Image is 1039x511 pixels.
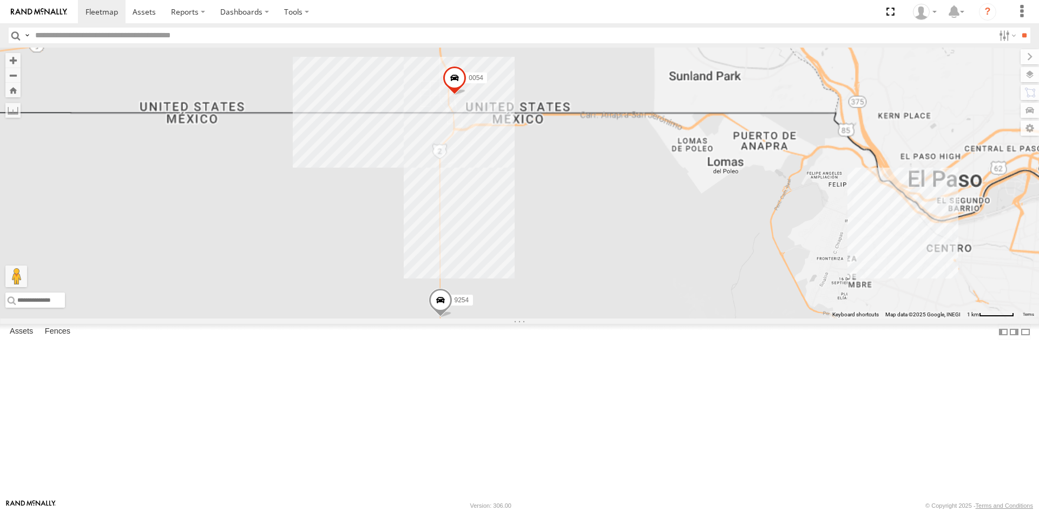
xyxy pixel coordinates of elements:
a: Terms (opens in new tab) [1023,313,1034,317]
a: Visit our Website [6,500,56,511]
label: Assets [4,324,38,340]
button: Zoom Home [5,83,21,97]
label: Measure [5,103,21,118]
label: Dock Summary Table to the Left [998,324,1009,340]
button: Map Scale: 1 km per 61 pixels [964,311,1017,318]
button: Zoom out [5,68,21,83]
button: Drag Pegman onto the map to open Street View [5,266,27,287]
button: Zoom in [5,53,21,68]
i: ? [979,3,996,21]
span: 1 km [967,311,979,317]
div: foxconn f [909,4,941,20]
label: Dock Summary Table to the Right [1009,324,1020,340]
label: Search Query [23,28,31,43]
button: Keyboard shortcuts [832,311,879,318]
label: Fences [40,324,76,340]
span: 9254 [455,296,469,303]
span: Map data ©2025 Google, INEGI [885,311,961,317]
div: Version: 306.00 [470,502,511,509]
a: Terms and Conditions [976,502,1033,509]
span: 0054 [469,74,483,82]
label: Hide Summary Table [1020,324,1031,340]
label: Map Settings [1021,121,1039,136]
img: rand-logo.svg [11,8,67,16]
div: © Copyright 2025 - [925,502,1033,509]
label: Search Filter Options [995,28,1018,43]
